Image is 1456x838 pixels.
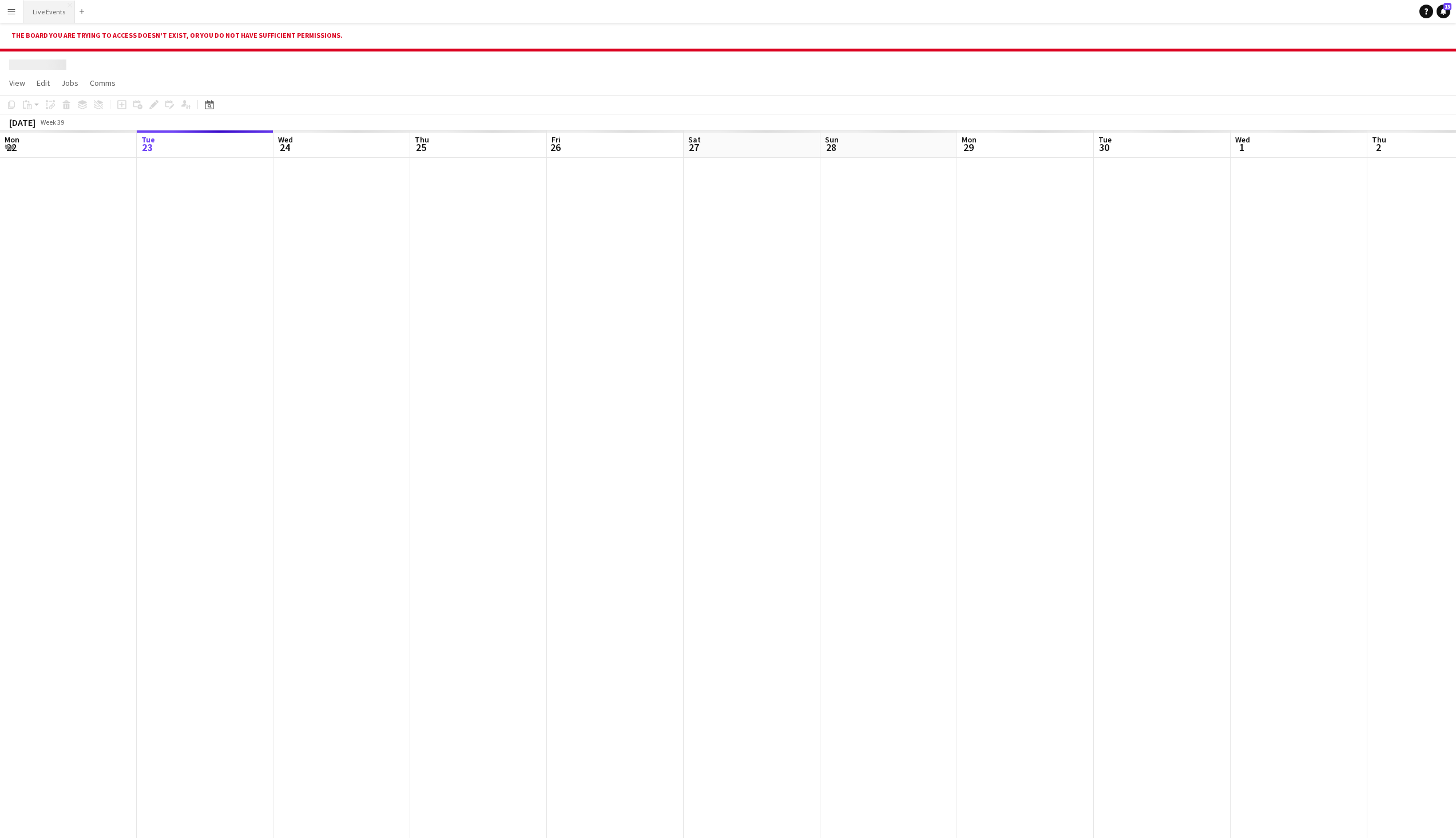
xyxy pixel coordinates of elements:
a: View [5,76,30,90]
span: Thu [1372,134,1386,145]
span: Wed [278,134,293,145]
span: 2 [1370,141,1386,154]
span: 24 [276,141,293,154]
a: Jobs [57,76,83,90]
span: Mon [5,134,19,145]
div: [DATE] [9,117,35,128]
span: Sun [825,134,839,145]
span: 13 [1443,3,1451,10]
span: Comms [90,78,116,88]
span: 29 [960,141,977,154]
span: 1 [1233,141,1250,154]
span: 22 [3,141,19,154]
span: Tue [1098,134,1112,145]
span: View [9,78,25,88]
span: Edit [37,78,50,88]
span: 26 [550,141,561,154]
span: Mon [962,134,977,145]
span: Sat [688,134,701,145]
span: Jobs [61,78,78,88]
a: Comms [85,76,120,90]
span: Tue [141,134,155,145]
span: 25 [413,141,429,154]
span: 27 [687,141,701,154]
span: 23 [140,141,155,154]
button: Live Events [23,1,75,23]
span: Fri [552,134,561,145]
span: 30 [1097,141,1112,154]
a: Edit [32,76,54,90]
a: 13 [1437,5,1450,18]
span: Wed [1235,134,1250,145]
span: Thu [415,134,429,145]
span: Week 39 [38,118,66,126]
span: 28 [823,141,839,154]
